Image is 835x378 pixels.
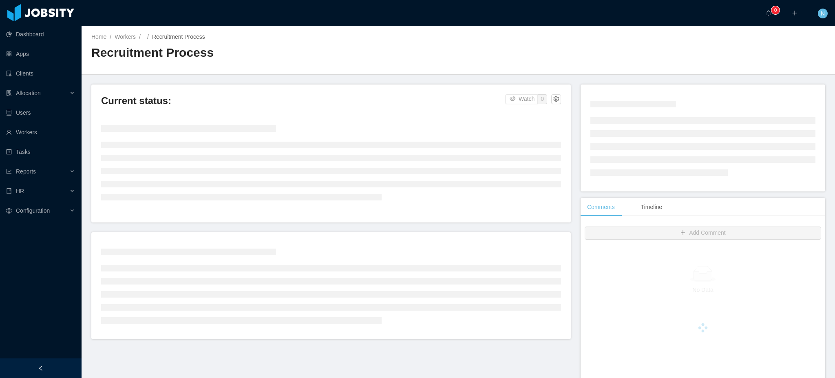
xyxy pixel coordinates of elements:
i: icon: plus [792,10,797,16]
span: Configuration [16,207,50,214]
h2: Recruitment Process [91,44,458,61]
a: icon: robotUsers [6,105,75,121]
sup: 0 [771,6,780,14]
a: icon: profileTasks [6,144,75,160]
a: icon: auditClients [6,65,75,82]
div: Timeline [634,198,669,216]
a: Home [91,33,106,40]
button: icon: setting [551,94,561,104]
i: icon: book [6,188,12,194]
button: icon: plusAdd Comment [585,227,821,240]
a: icon: pie-chartDashboard [6,26,75,42]
span: / [110,33,111,40]
span: Reports [16,168,36,175]
button: 0 [537,94,547,104]
i: icon: bell [766,10,771,16]
span: Allocation [16,90,41,96]
h3: Current status: [101,94,505,107]
span: Recruitment Process [152,33,205,40]
a: icon: userWorkers [6,124,75,140]
i: icon: line-chart [6,169,12,174]
span: HR [16,188,24,194]
a: Workers [115,33,136,40]
div: Comments [581,198,621,216]
i: icon: solution [6,90,12,96]
i: icon: setting [6,208,12,213]
span: / [139,33,141,40]
span: / [147,33,149,40]
span: N [821,9,825,18]
a: icon: appstoreApps [6,46,75,62]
